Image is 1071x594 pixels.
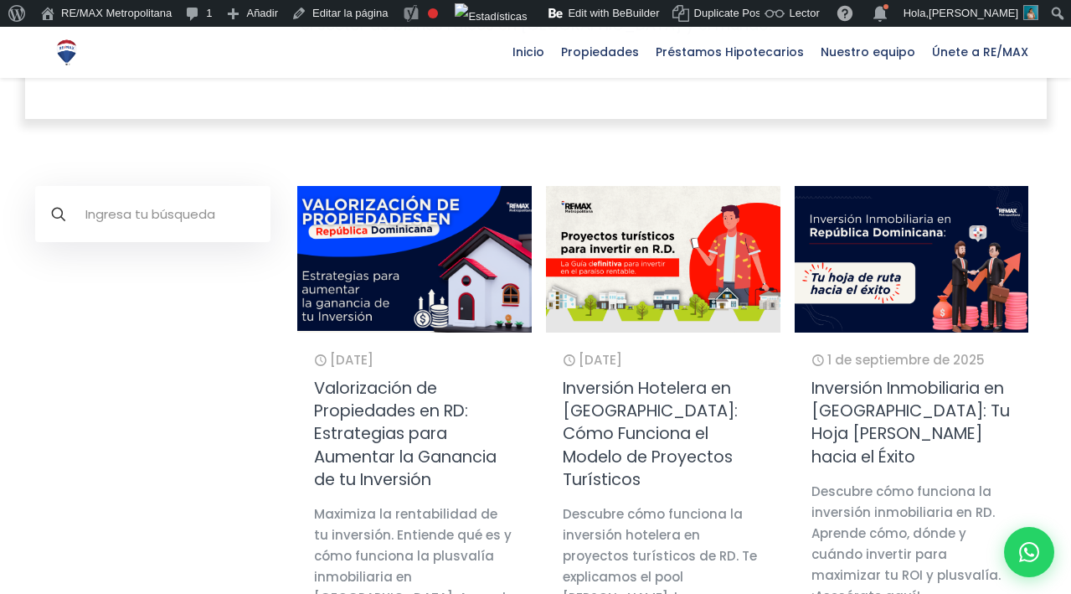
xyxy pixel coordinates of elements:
input: Ingresa tu búsqueda [35,186,270,242]
img: Logo de REMAX [52,38,81,67]
img: Caricatura de un inversionista y un agente inmobiliario dándose la mano para cerrar un trato de i... [795,186,1028,333]
span: [DATE] [579,351,622,369]
a: Valorización de Propiedades en RD: Estrategias para Aumentar la Ganancia de tu Inversión [314,377,497,491]
img: Gráfico de plusvalía inmobiliaria mostrando el aumento de valor de una propiedad en República Dom... [286,178,543,339]
div: Frase clave objetivo no establecida [428,8,438,18]
a: Nuestro equipo [812,27,924,77]
span: [PERSON_NAME] [929,7,1018,19]
img: chico revisando las ganancias en su móvil luego de invertir en un proyecto turístico de villas ap... [546,186,780,333]
a: Inicio [504,27,553,77]
span: Préstamos Hipotecarios [647,39,812,65]
span: Correo [459,1,500,15]
span: [DATE] [330,351,373,369]
a: Inversión Inmobiliaria en [GEOGRAPHIC_DATA]: Tu Hoja [PERSON_NAME] hacia el Éxito [811,377,1010,468]
span: Únete a RE/MAX [924,39,1037,65]
span: Nuestro equipo [812,39,924,65]
a: RE/MAX Metropolitana [52,27,81,77]
a: Propiedades [553,27,647,77]
a: Únete a RE/MAX [924,27,1037,77]
a: Inversión Hotelera en [GEOGRAPHIC_DATA]: Cómo Funciona el Modelo de Proyectos Turísticos [563,377,738,491]
span: Propiedades [553,39,647,65]
a: Préstamos Hipotecarios [647,27,812,77]
span: 1 de septiembre de 2025 [827,351,985,369]
span: Inicio [504,39,553,65]
img: Visitas de 48 horas. Haz clic para ver más estadísticas del sitio. [455,3,527,30]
